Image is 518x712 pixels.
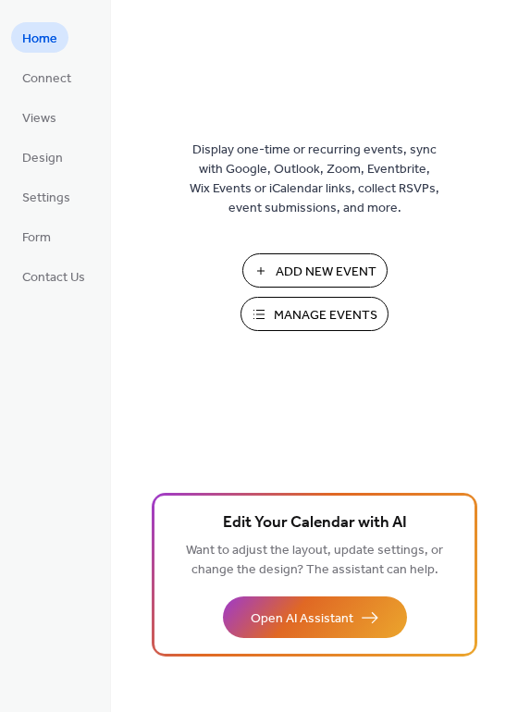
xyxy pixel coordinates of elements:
span: Connect [22,69,71,89]
button: Add New Event [242,253,388,288]
span: Settings [22,189,70,208]
a: Home [11,22,68,53]
span: Manage Events [274,306,377,325]
a: Design [11,141,74,172]
a: Connect [11,62,82,92]
a: Settings [11,181,81,212]
span: Views [22,109,56,129]
span: Display one-time or recurring events, sync with Google, Outlook, Zoom, Eventbrite, Wix Events or ... [190,141,439,218]
span: Open AI Assistant [251,609,353,629]
span: Design [22,149,63,168]
button: Open AI Assistant [223,596,407,638]
button: Manage Events [240,297,388,331]
span: Want to adjust the layout, update settings, or change the design? The assistant can help. [186,538,443,583]
span: Form [22,228,51,248]
a: Contact Us [11,261,96,291]
span: Add New Event [276,263,376,282]
span: Home [22,30,57,49]
span: Edit Your Calendar with AI [223,510,407,536]
span: Contact Us [22,268,85,288]
a: Form [11,221,62,252]
a: Views [11,102,68,132]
